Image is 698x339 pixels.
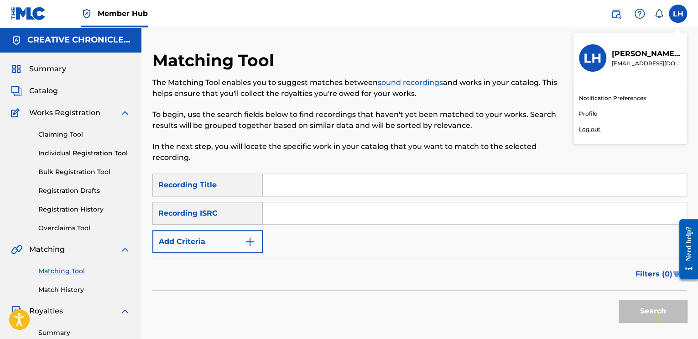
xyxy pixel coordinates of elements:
button: Filters (0) [630,263,687,286]
div: User Menu [669,5,687,23]
a: CatalogCatalog [11,85,58,96]
a: sound recordings [378,78,443,87]
img: Works Registration [11,107,23,118]
img: expand [120,244,130,255]
a: Matching Tool [38,266,130,276]
h5: CREATIVE CHRONICLER PUBLISHING [27,35,130,45]
a: Claiming Tool [38,130,130,139]
img: Top Rightsholder [81,8,92,19]
a: Match History [38,285,130,295]
span: Works Registration [29,107,100,118]
span: Summary [29,64,66,74]
a: Notification Preferences [579,94,646,102]
h3: LH [583,50,602,66]
img: expand [120,306,130,317]
span: LH [673,9,683,20]
img: 9d2ae6d4665cec9f34b9.svg [245,236,255,247]
img: Royalties [11,306,22,317]
a: SummarySummary [11,64,66,74]
iframe: Resource Center [672,212,698,286]
span: Member Hub [98,8,148,19]
img: MLC Logo [11,7,46,20]
span: Catalog [29,85,58,96]
p: Log out [579,125,600,133]
a: Individual Registration Tool [38,148,130,158]
span: Matching [29,244,65,255]
a: Overclaims Tool [38,223,130,233]
img: Summary [11,64,22,74]
button: Add Criteria [152,230,263,253]
div: Notifications [654,9,663,18]
h2: Matching Tool [152,50,279,71]
iframe: Chat Widget [652,295,698,339]
img: Catalog [11,85,22,96]
img: Matching [11,244,22,255]
div: Help [630,5,649,23]
span: Royalties [29,306,63,317]
a: Registration Drafts [38,186,130,196]
p: Leif Hardin [612,48,681,59]
img: expand [120,107,130,118]
p: The Matching Tool enables you to suggest matches between and works in your catalog. This helps en... [152,77,564,99]
a: Bulk Registration Tool [38,167,130,177]
a: Summary [38,328,130,338]
p: ldhardin66@gmail.com [612,59,681,68]
p: To begin, use the search fields below to find recordings that haven't yet been matched to your wo... [152,109,564,131]
img: search [610,8,621,19]
a: Public Search [607,5,625,23]
a: Profile [579,110,597,118]
div: Drag [655,304,661,332]
p: In the next step, you will locate the specific work in your catalog that you want to match to the... [152,141,564,163]
form: Search Form [152,174,687,327]
img: help [634,8,645,19]
img: Accounts [11,35,22,46]
span: Filters ( 0 ) [635,269,672,280]
a: Registration History [38,205,130,214]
